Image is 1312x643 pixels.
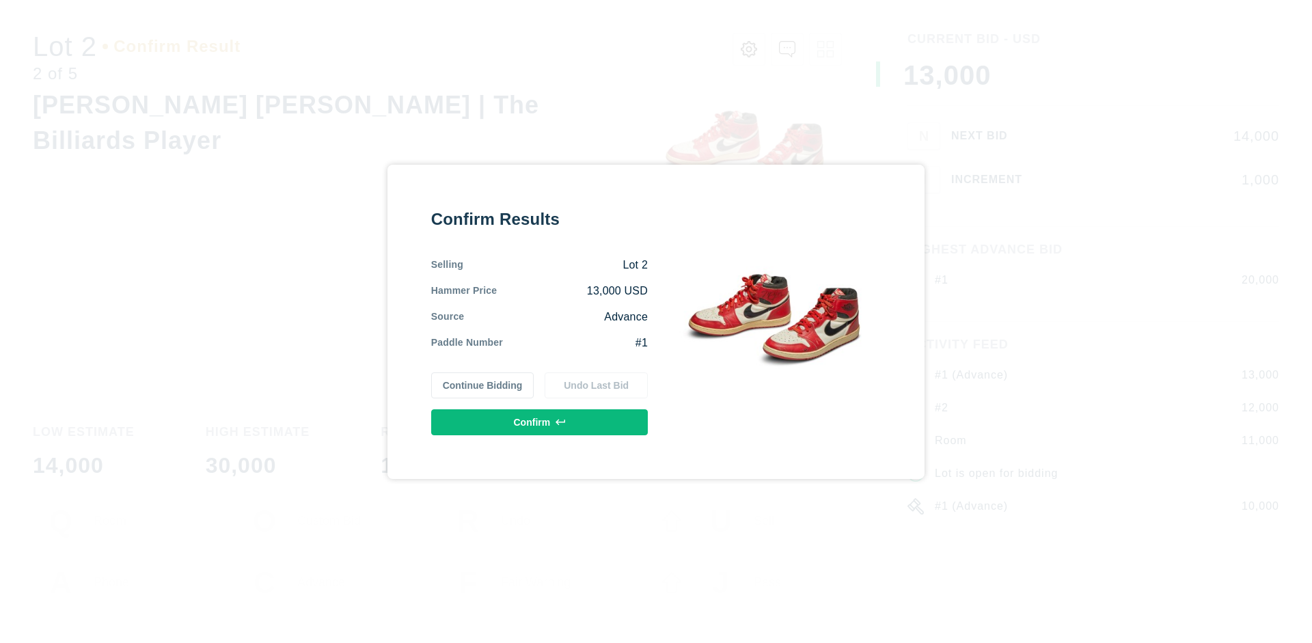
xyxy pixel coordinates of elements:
[497,284,648,299] div: 13,000 USD
[431,336,503,351] div: Paddle Number
[431,208,648,230] div: Confirm Results
[503,336,648,351] div: #1
[431,284,497,299] div: Hammer Price
[545,372,648,398] button: Undo Last Bid
[431,258,463,273] div: Selling
[431,372,534,398] button: Continue Bidding
[463,258,648,273] div: Lot 2
[431,409,648,435] button: Confirm
[431,310,465,325] div: Source
[464,310,648,325] div: Advance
